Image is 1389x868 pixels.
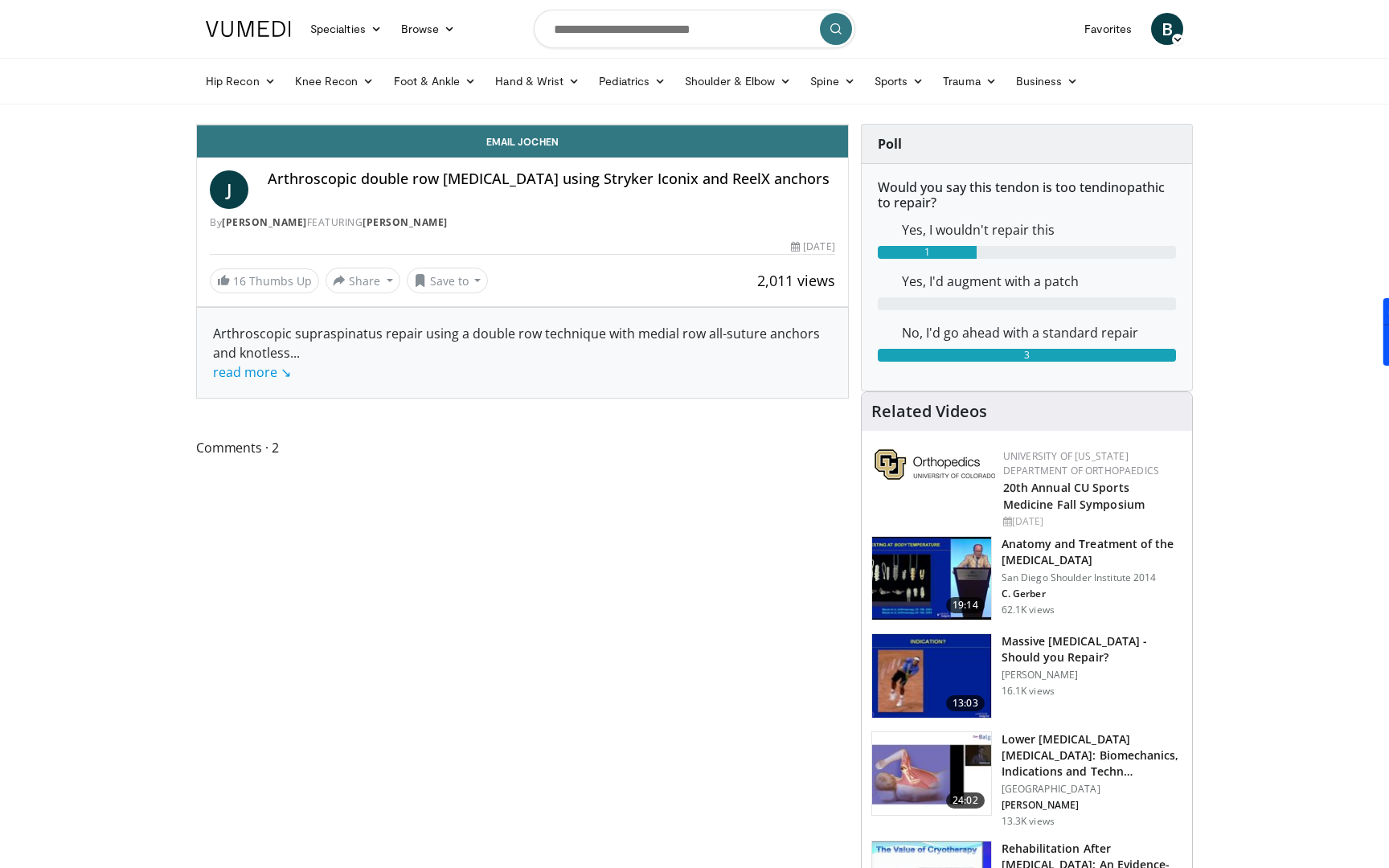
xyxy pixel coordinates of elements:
strong: Poll [878,135,902,153]
div: [DATE] [791,240,834,254]
h6: Would you say this tendon is too tendinopathic to repair? [878,180,1176,211]
dd: No, I'd go ahead with a standard repair [890,323,1188,342]
a: Trauma [933,65,1006,97]
img: 58008271-3059-4eea-87a5-8726eb53a503.150x105_q85_crop-smart_upscale.jpg [872,537,991,620]
img: VuMedi Logo [206,21,291,37]
a: B [1151,13,1183,45]
span: 19:14 [946,597,985,613]
p: C. Gerber [1002,588,1182,600]
span: 2,011 views [757,271,835,290]
input: Search topics, interventions [534,10,855,48]
img: 355603a8-37da-49b6-856f-e00d7e9307d3.png.150x105_q85_autocrop_double_scale_upscale_version-0.2.png [875,449,995,480]
p: [GEOGRAPHIC_DATA] [1002,783,1182,796]
p: 62.1K views [1002,604,1055,616]
button: Save to [407,268,489,293]
h3: Lower [MEDICAL_DATA] [MEDICAL_DATA]: Biomechanics, Indications and Techn… [1002,731,1182,780]
a: Favorites [1075,13,1141,45]
div: By FEATURING [210,215,835,230]
span: Comments 2 [196,437,849,458]
a: Specialties [301,13,391,45]
a: Hand & Wrist [486,65,589,97]
div: 1 [878,246,977,259]
a: [PERSON_NAME] [222,215,307,229]
p: San Diego Shoulder Institute 2014 [1002,571,1182,584]
a: Shoulder & Elbow [675,65,801,97]
div: [DATE] [1003,514,1179,529]
dd: Yes, I wouldn't repair this [890,220,1188,240]
p: [PERSON_NAME] [1002,799,1182,812]
a: Spine [801,65,864,97]
video-js: Video Player [197,125,848,125]
a: 19:14 Anatomy and Treatment of the [MEDICAL_DATA] San Diego Shoulder Institute 2014 C. Gerber 62.... [871,536,1182,621]
a: Business [1006,65,1088,97]
a: Foot & Ankle [384,65,486,97]
a: 24:02 Lower [MEDICAL_DATA] [MEDICAL_DATA]: Biomechanics, Indications and Techn… [GEOGRAPHIC_DATA]... [871,731,1182,828]
h3: Massive [MEDICAL_DATA] - Should you Repair? [1002,633,1182,665]
a: J [210,170,248,209]
a: Pediatrics [589,65,675,97]
img: 003f300e-98b5-4117-aead-6046ac8f096e.150x105_q85_crop-smart_upscale.jpg [872,732,991,816]
div: Arthroscopic supraspinatus repair using a double row technique with medial row all-suture anchors... [213,324,832,382]
h3: Anatomy and Treatment of the [MEDICAL_DATA] [1002,536,1182,568]
a: 20th Annual CU Sports Medicine Fall Symposium [1003,480,1145,512]
button: Share [326,268,400,293]
a: Knee Recon [285,65,384,97]
a: University of [US_STATE] Department of Orthopaedics [1003,449,1159,477]
h4: Arthroscopic double row [MEDICAL_DATA] using Stryker Iconix and ReelX anchors [268,170,835,188]
a: Sports [865,65,934,97]
span: 16 [233,273,246,289]
a: Hip Recon [196,65,285,97]
a: 13:03 Massive [MEDICAL_DATA] - Should you Repair? [PERSON_NAME] 16.1K views [871,633,1182,719]
div: 3 [878,349,1176,362]
img: 38533_0000_3.png.150x105_q85_crop-smart_upscale.jpg [872,634,991,718]
dd: Yes, I'd augment with a patch [890,272,1188,291]
a: [PERSON_NAME] [363,215,448,229]
p: 13.3K views [1002,815,1055,828]
span: 13:03 [946,695,985,711]
span: 24:02 [946,792,985,809]
p: 16.1K views [1002,685,1055,698]
a: 16 Thumbs Up [210,268,319,293]
h4: Related Videos [871,402,987,421]
a: read more ↘ [213,363,291,381]
a: Email Jochen [197,125,848,158]
a: Browse [391,13,465,45]
p: [PERSON_NAME] [1002,669,1182,682]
